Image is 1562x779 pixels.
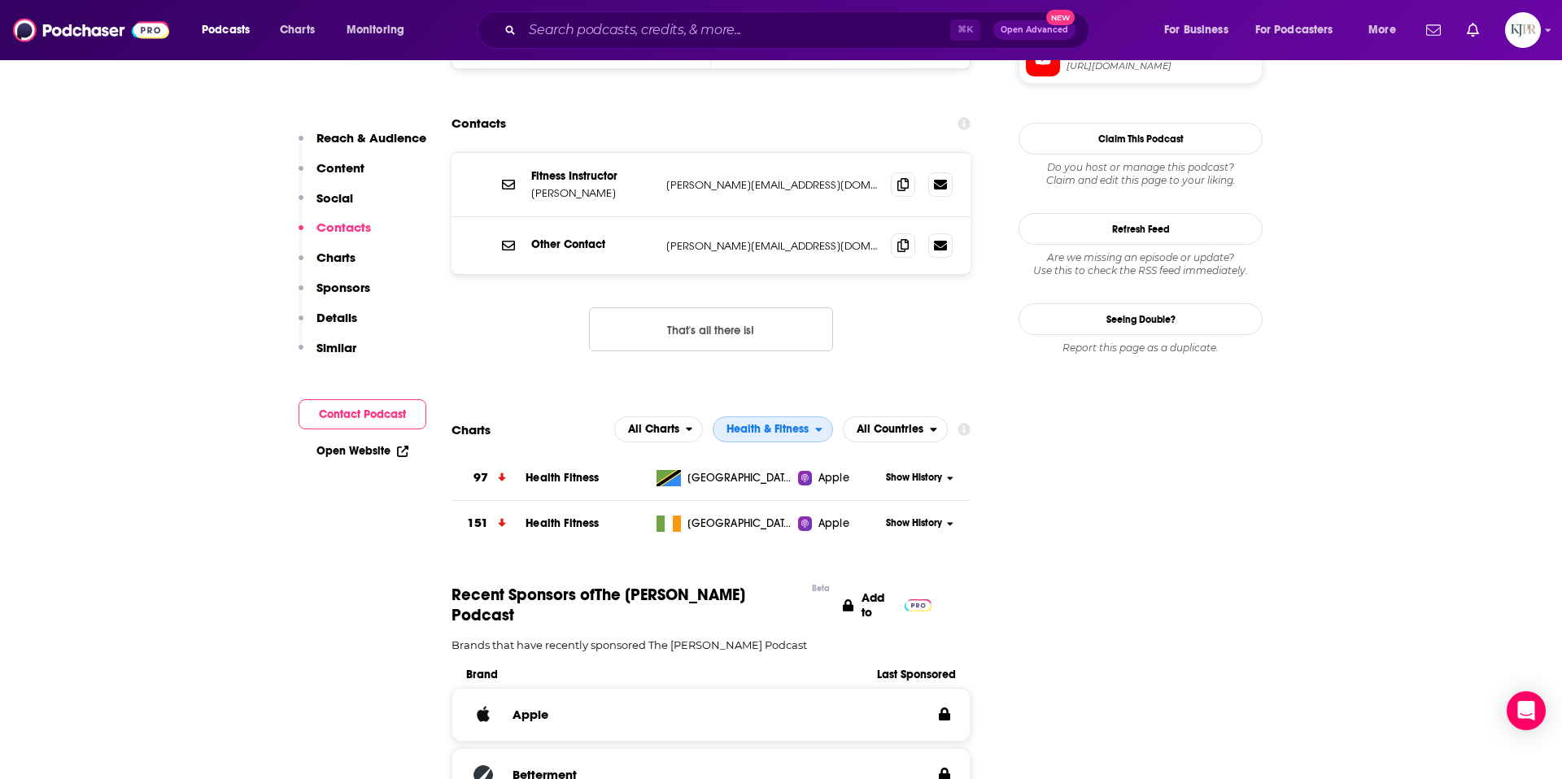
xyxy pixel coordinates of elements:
span: Logged in as KJPRpodcast [1505,12,1541,48]
button: open menu [843,416,948,442]
span: Health & Fitness [726,424,809,435]
p: Similar [316,340,356,355]
span: All Charts [628,424,679,435]
span: For Podcasters [1255,19,1333,41]
button: Charts [299,250,356,280]
button: Content [299,160,364,190]
p: [PERSON_NAME] [531,186,653,200]
a: [GEOGRAPHIC_DATA], [GEOGRAPHIC_DATA] of [650,470,799,486]
span: Apple [818,470,849,486]
div: Search podcasts, credits, & more... [493,11,1105,49]
h3: 151 [467,514,487,533]
button: open menu [190,17,271,43]
span: https://www.youtube.com/@BrianKeaneFitness [1067,60,1255,72]
p: Contacts [316,220,371,235]
img: Apple logo [467,698,500,731]
div: Are we missing an episode or update? Use this to check the RSS feed immediately. [1019,251,1263,277]
a: Health Fitness [526,516,599,530]
a: 97 [452,455,526,500]
h2: Charts [452,422,491,437]
h3: Apple [513,707,548,722]
h2: Platforms [614,416,704,442]
p: Fitness Instructor [531,169,653,183]
p: Brands that have recently sponsored The [PERSON_NAME] Podcast [452,638,971,651]
a: Apple [798,516,880,532]
button: open menu [1153,17,1249,43]
button: open menu [713,416,833,442]
button: Similar [299,340,356,370]
span: Show History [886,471,942,485]
span: Open Advanced [1001,26,1068,34]
button: open menu [1357,17,1416,43]
img: Pro Logo [905,599,932,611]
button: Nothing here. [589,307,833,351]
button: Details [299,310,357,340]
input: Search podcasts, credits, & more... [522,17,950,43]
span: Last Sponsored [850,668,956,681]
a: Show notifications dropdown [1420,16,1447,44]
span: Show History [886,516,942,530]
span: Podcasts [202,19,250,41]
p: Reach & Audience [316,130,426,146]
p: Sponsors [316,280,370,295]
div: Beta [812,583,830,594]
span: ⌘ K [950,20,980,41]
p: Other Contact [531,237,653,251]
button: Open AdvancedNew [993,20,1076,40]
button: Social [299,190,353,220]
a: Open Website [316,444,408,458]
span: Brand [466,668,850,681]
button: Contacts [299,220,371,250]
button: Refresh Feed [1019,213,1263,245]
h2: Contacts [452,108,506,139]
p: Social [316,190,353,206]
div: Open Intercom Messenger [1507,691,1546,730]
a: Add to [843,585,931,625]
button: Sponsors [299,280,370,310]
p: Details [316,310,357,325]
span: Charts [280,19,315,41]
p: Charts [316,250,356,265]
a: Show notifications dropdown [1460,16,1486,44]
div: Claim and edit this page to your liking. [1019,161,1263,187]
span: Tanzania, United Republic of [687,470,793,486]
span: Recent Sponsors of The [PERSON_NAME] Podcast [452,585,804,625]
a: Apple [798,470,880,486]
h3: 97 [473,468,488,487]
button: open menu [614,416,704,442]
span: Ireland [687,516,793,532]
img: User Profile [1505,12,1541,48]
button: Claim This Podcast [1019,123,1263,154]
span: Monitoring [347,19,404,41]
p: Add to [862,590,897,620]
button: Reach & Audience [299,130,426,160]
button: open menu [1245,17,1357,43]
button: Contact Podcast [299,399,426,429]
a: Seeing Double? [1019,303,1263,335]
p: Content [316,160,364,176]
button: Show profile menu [1505,12,1541,48]
span: For Business [1164,19,1228,41]
img: Podchaser - Follow, Share and Rate Podcasts [13,15,169,46]
span: Do you host or manage this podcast? [1019,161,1263,174]
a: Charts [269,17,325,43]
button: open menu [335,17,425,43]
button: Show History [881,471,959,485]
p: [PERSON_NAME][EMAIL_ADDRESS][DOMAIN_NAME] [666,239,878,253]
span: All Countries [857,424,923,435]
span: More [1368,19,1396,41]
a: [GEOGRAPHIC_DATA] [650,516,799,532]
span: Apple [818,516,849,532]
span: New [1046,10,1076,25]
p: [PERSON_NAME][EMAIL_ADDRESS][DOMAIN_NAME] [666,178,878,192]
h2: Countries [843,416,948,442]
button: Show History [881,516,959,530]
div: Report this page as a duplicate. [1019,342,1263,355]
h2: Categories [713,416,833,442]
a: Health Fitness [526,471,599,485]
a: 151 [452,501,526,546]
